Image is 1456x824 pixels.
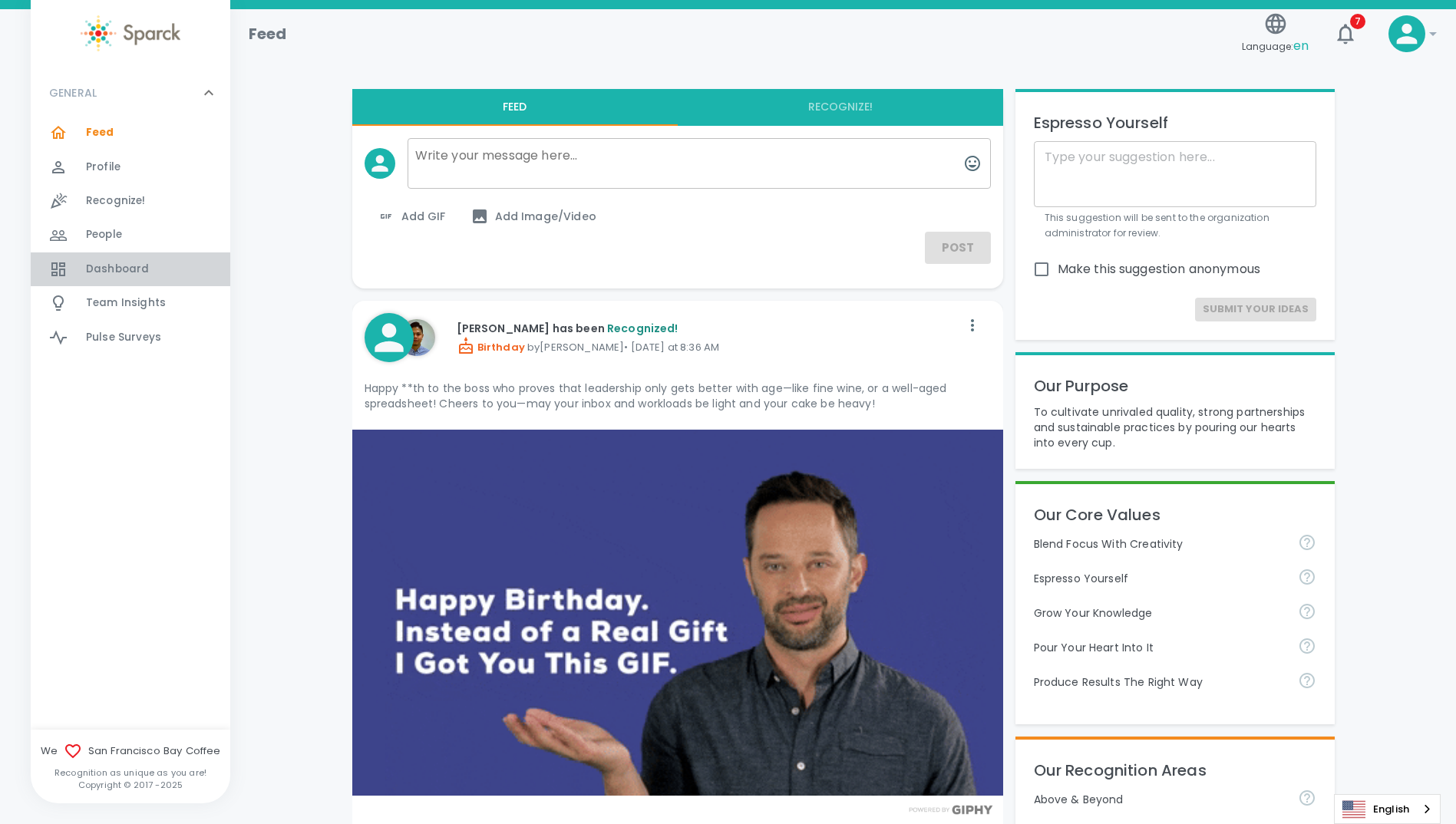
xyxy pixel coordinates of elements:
[1327,15,1364,52] button: 7
[1034,404,1316,450] p: To cultivate unrivaled quality, strong partnerships and sustainable practices by pouring our hear...
[31,218,230,252] a: People
[607,321,678,336] span: Recognized!
[31,779,230,791] p: Copyright © 2017 - 2025
[86,262,149,277] span: Dashboard
[1034,758,1316,783] p: Our Recognition Areas
[31,15,230,51] a: Sparck logo
[31,184,230,218] a: Recognize!
[86,125,114,140] span: Feed
[905,805,997,815] img: Powered by GIPHY
[1034,571,1286,586] p: Espresso Yourself
[470,207,596,226] span: Add Image/Video
[1334,794,1441,824] aside: Language selected: English
[31,150,230,184] a: Profile
[1034,110,1316,135] p: Espresso Yourself
[678,89,1003,126] button: Recognize!
[1034,640,1286,655] p: Pour Your Heart Into It
[1298,533,1316,552] svg: Achieve goals today and innovate for tomorrow
[1034,374,1316,398] p: Our Purpose
[86,227,122,242] span: People
[31,70,230,116] div: GENERAL
[1335,795,1440,823] a: English
[31,321,230,354] a: Pulse Surveys
[49,85,97,101] p: GENERAL
[352,89,1003,126] div: interaction tabs
[1045,210,1306,241] p: This suggestion will be sent to the organization administrator for review.
[86,193,146,209] span: Recognize!
[1298,671,1316,690] svg: Find success working together and doing the right thing
[1034,792,1286,807] p: Above & Beyond
[1334,794,1441,824] div: Language
[249,21,287,46] h1: Feed
[1298,568,1316,586] svg: Share your voice and your ideas
[457,321,960,336] p: [PERSON_NAME] has been
[31,742,230,760] span: We San Francisco Bay Coffee
[1236,7,1315,61] button: Language:en
[377,207,446,226] span: Add GIF
[365,381,991,411] p: Happy **th to the boss who proves that leadership only gets better with age—like fine wine, or a ...
[86,295,166,311] span: Team Insights
[1034,503,1316,527] p: Our Core Values
[1298,789,1316,807] svg: For going above and beyond!
[31,286,230,320] a: Team Insights
[31,252,230,286] a: Dashboard
[1058,260,1261,279] span: Make this suggestion anonymous
[81,15,180,51] img: Sparck logo
[352,89,678,126] button: Feed
[1034,536,1286,552] p: Blend Focus With Creativity
[1034,605,1286,621] p: Grow Your Knowledge
[31,116,230,361] div: GENERAL
[1242,36,1309,57] span: Language:
[1298,637,1316,655] svg: Come to work to make a difference in your own way
[1298,602,1316,621] svg: Follow your curiosity and learn together
[1034,674,1286,690] p: Produce Results The Right Way
[31,766,230,779] p: Recognition as unique as you are!
[398,319,435,356] img: Picture of Mikhail Coloyan
[1293,37,1309,54] span: en
[457,340,525,354] span: Birthday
[86,160,121,175] span: Profile
[31,116,230,150] a: Feed
[457,337,960,355] p: by [PERSON_NAME] • [DATE] at 8:36 AM
[86,330,161,345] span: Pulse Surveys
[1350,14,1365,29] span: 7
